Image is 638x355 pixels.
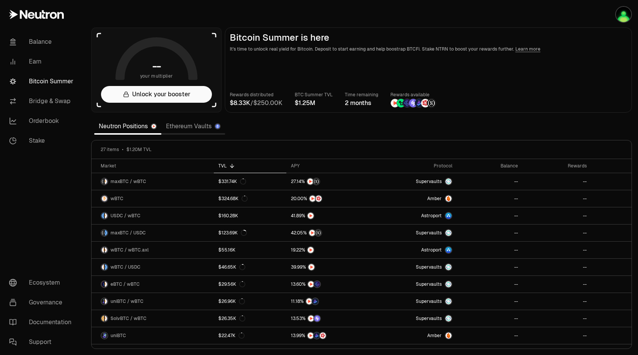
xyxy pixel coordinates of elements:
div: / [230,99,283,108]
span: Supervaults [416,178,442,185]
a: USDC LogowBTC LogoUSDC / wBTC [92,207,214,224]
span: $1.20M TVL [126,146,152,153]
a: -- [457,310,523,327]
a: Documentation [3,312,82,332]
span: Supervaults [416,230,442,236]
img: NTRN [308,281,314,287]
img: Structured Points [315,230,321,236]
a: NTRNMars Fragments [286,190,371,207]
span: uniBTC / wBTC [111,298,144,304]
a: wBTC LogoUSDC LogowBTC / USDC [92,259,214,275]
a: -- [523,242,591,258]
img: eBTC Logo [101,281,104,287]
img: NTRN [309,230,315,236]
img: uniBTC Logo [101,333,107,339]
span: Amber [427,333,442,339]
a: -- [457,190,523,207]
a: NTRNStructured Points [286,173,371,190]
a: SupervaultsSupervaults [371,259,456,275]
span: Supervaults [416,264,442,270]
a: maxBTC LogoUSDC LogomaxBTC / USDC [92,224,214,241]
img: Supervaults [445,178,452,185]
a: wBTC LogowBTC.axl LogowBTC / wBTC.axl [92,242,214,258]
img: Solv Points [314,315,320,322]
span: wBTC / USDC [111,264,141,270]
img: NTRN [306,298,312,304]
p: Rewards distributed [230,91,283,99]
h2: Bitcoin Summer is here [230,32,627,43]
img: EtherFi Points [403,99,411,107]
img: uniBTC Logo [101,298,104,304]
a: -- [523,173,591,190]
a: $331.74K [214,173,286,190]
a: NTRNEtherFi Points [286,276,371,293]
div: TVL [218,163,281,169]
div: $123.69K [218,230,247,236]
div: Protocol [375,163,452,169]
img: EtherFi Points [314,281,320,287]
a: $123.69K [214,224,286,241]
a: Earn [3,52,82,72]
img: NTRN [308,264,314,270]
a: Bridge & Swap [3,91,82,111]
a: -- [523,310,591,327]
div: APY [291,163,366,169]
a: NTRNSolv Points [286,310,371,327]
a: $324.68K [214,190,286,207]
div: Balance [461,163,518,169]
span: wBTC [111,196,123,202]
img: USDC Logo [105,264,107,270]
a: AmberAmber [371,327,456,344]
div: Rewards [527,163,587,169]
p: It's time to unlock real yield for Bitcoin. Deposit to start earning and help boostrap BTCFi. Sta... [230,45,627,53]
img: Mars Fragments [320,333,326,339]
img: d4ert12 [616,7,631,22]
a: -- [523,276,591,293]
img: NTRN [307,178,313,185]
button: NTRNStructured Points [291,178,366,185]
img: Supervaults [445,315,452,322]
img: Bedrock Diamonds [314,333,320,339]
img: Ethereum Logo [215,124,220,129]
p: Time remaining [345,91,378,99]
img: wBTC Logo [101,247,104,253]
img: Supervaults [445,281,452,287]
span: Supervaults [416,315,442,322]
img: USDC Logo [101,213,104,219]
img: Mars Fragments [316,196,322,202]
a: -- [523,293,591,310]
button: NTRNSolv Points [291,315,366,322]
a: NTRN [286,242,371,258]
span: USDC / wBTC [111,213,141,219]
a: wBTC LogowBTC [92,190,214,207]
a: Bitcoin Summer [3,72,82,91]
a: NTRNStructured Points [286,224,371,241]
a: $29.56K [214,276,286,293]
button: NTRNBedrock Diamonds [291,298,366,305]
span: Astroport [421,247,442,253]
span: maxBTC / USDC [111,230,146,236]
img: NTRN [308,247,314,253]
a: SupervaultsSupervaults [371,276,456,293]
a: AmberAmber [371,190,456,207]
a: -- [523,259,591,275]
a: NTRNBedrock Diamonds [286,293,371,310]
a: -- [457,242,523,258]
a: Astroport [371,207,456,224]
a: SupervaultsSupervaults [371,293,456,310]
div: $22.47K [218,333,245,339]
a: Orderbook [3,111,82,131]
img: wBTC Logo [105,298,107,304]
a: uniBTC LogowBTC LogouniBTC / wBTC [92,293,214,310]
div: $55.16K [218,247,235,253]
span: Astroport [421,213,442,219]
img: wBTC Logo [105,213,107,219]
img: wBTC Logo [105,178,107,185]
a: $46.65K [214,259,286,275]
a: $26.96K [214,293,286,310]
span: 27 items [101,146,119,153]
img: Amber [445,333,452,339]
img: Mars Fragments [421,99,430,107]
img: USDC Logo [105,230,107,236]
img: NTRN [308,213,314,219]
